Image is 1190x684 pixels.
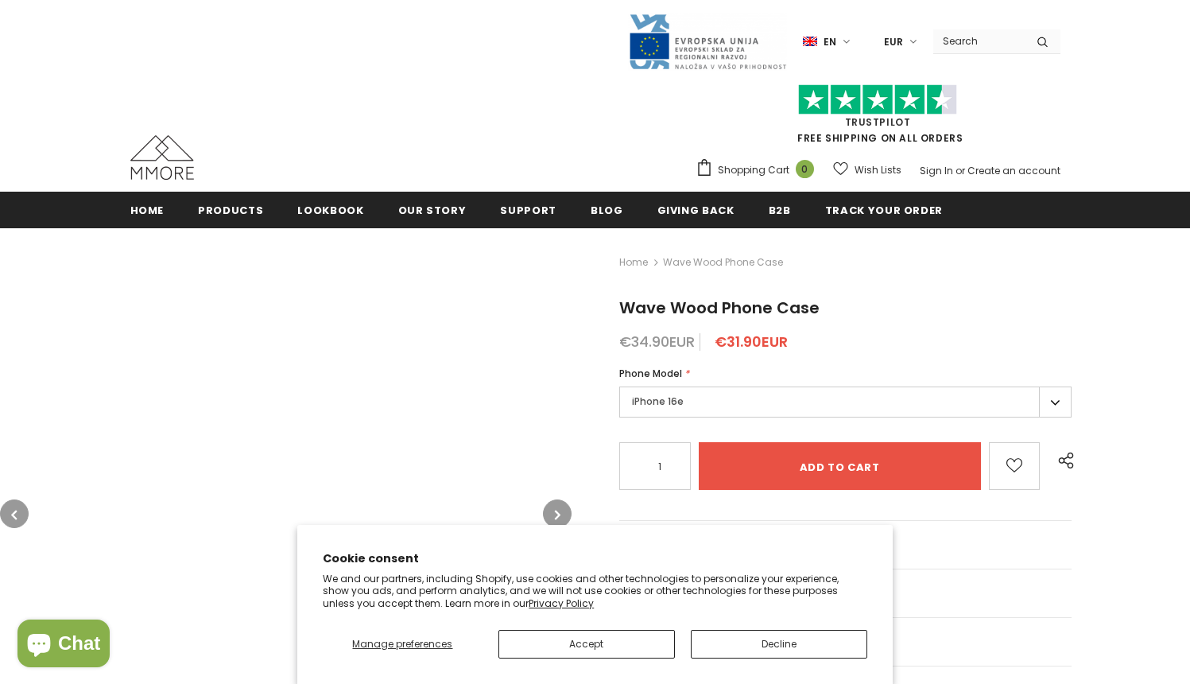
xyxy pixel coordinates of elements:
[933,29,1025,52] input: Search Site
[967,164,1060,177] a: Create an account
[619,521,1072,569] a: General Questions
[696,158,822,182] a: Shopping Cart 0
[825,203,943,218] span: Track your order
[845,115,911,129] a: Trustpilot
[803,35,817,49] img: i-lang-1.png
[663,253,783,272] span: Wave Wood Phone Case
[529,597,594,610] a: Privacy Policy
[619,367,682,380] span: Phone Model
[824,34,836,50] span: en
[718,162,789,178] span: Shopping Cart
[691,630,867,659] button: Decline
[130,192,165,227] a: Home
[769,192,791,227] a: B2B
[619,297,820,319] span: Wave Wood Phone Case
[884,34,903,50] span: EUR
[619,253,648,272] a: Home
[696,91,1060,145] span: FREE SHIPPING ON ALL ORDERS
[699,442,981,490] input: Add to cart
[297,203,363,218] span: Lookbook
[591,203,623,218] span: Blog
[769,203,791,218] span: B2B
[323,630,482,659] button: Manage preferences
[591,192,623,227] a: Blog
[130,135,194,180] img: MMORE Cases
[825,192,943,227] a: Track your order
[920,164,953,177] a: Sign In
[198,192,263,227] a: Products
[798,84,957,115] img: Trust Pilot Stars
[13,620,114,671] inbox-online-store-chat: Shopify online store chat
[500,203,556,218] span: support
[657,203,735,218] span: Giving back
[657,192,735,227] a: Giving back
[398,192,467,227] a: Our Story
[500,192,556,227] a: support
[297,192,363,227] a: Lookbook
[498,630,675,659] button: Accept
[619,332,695,352] span: €34.90EUR
[323,573,867,610] p: We and our partners, including Shopify, use cookies and other technologies to personalize your ex...
[833,156,901,184] a: Wish Lists
[628,13,787,71] img: Javni Razpis
[628,34,787,48] a: Javni Razpis
[352,637,452,651] span: Manage preferences
[855,162,901,178] span: Wish Lists
[323,550,867,567] h2: Cookie consent
[130,203,165,218] span: Home
[198,203,263,218] span: Products
[796,160,814,178] span: 0
[398,203,467,218] span: Our Story
[715,332,788,352] span: €31.90EUR
[955,164,965,177] span: or
[619,387,1072,418] label: iPhone 16e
